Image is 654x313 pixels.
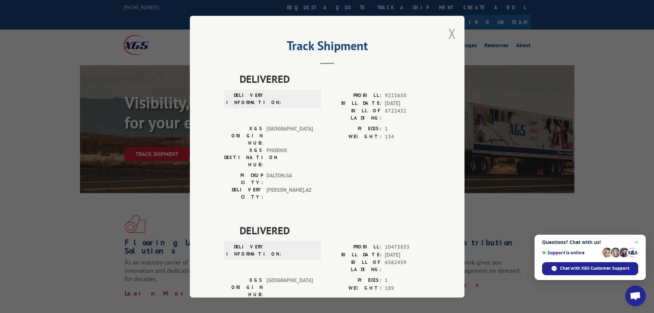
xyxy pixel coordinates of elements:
[385,243,430,251] span: 10475853
[385,107,430,122] span: 8722432
[385,251,430,259] span: [DATE]
[385,277,430,284] span: 1
[266,186,313,201] span: [PERSON_NAME] , AZ
[448,24,456,43] button: Close modal
[240,223,430,238] span: DELIVERED
[625,286,646,306] div: Open chat
[327,259,381,273] label: BILL OF LADING:
[327,92,381,100] label: PROBILL:
[385,92,430,100] span: 9223650
[385,133,430,141] span: 134
[266,125,313,147] span: [GEOGRAPHIC_DATA]
[226,243,265,258] label: DELIVERY INFORMATION:
[224,147,263,168] label: XGS DESTINATION HUB:
[226,92,265,106] label: DELIVERY INFORMATION:
[266,147,313,168] span: PHOENIX
[266,277,313,298] span: [GEOGRAPHIC_DATA]
[224,186,263,201] label: DELIVERY CITY:
[327,277,381,284] label: PIECES:
[385,125,430,133] span: 1
[224,172,263,186] label: PICKUP CITY:
[327,107,381,122] label: BILL OF LADING:
[327,99,381,107] label: BILL DATE:
[224,125,263,147] label: XGS ORIGIN HUB:
[542,262,638,275] div: Chat with XGS Customer Support
[542,239,638,245] span: Questions? Chat with us!
[385,259,430,273] span: 6562459
[327,133,381,141] label: WEIGHT:
[240,71,430,87] span: DELIVERED
[224,277,263,298] label: XGS ORIGIN HUB:
[542,250,600,255] span: Support is online
[385,99,430,107] span: [DATE]
[266,172,313,186] span: DALTON , GA
[385,284,430,292] span: 189
[327,284,381,292] label: WEIGHT:
[327,251,381,259] label: BILL DATE:
[560,265,629,271] span: Chat with XGS Customer Support
[224,41,430,54] h2: Track Shipment
[632,238,641,246] span: Close chat
[327,243,381,251] label: PROBILL:
[327,125,381,133] label: PIECES:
